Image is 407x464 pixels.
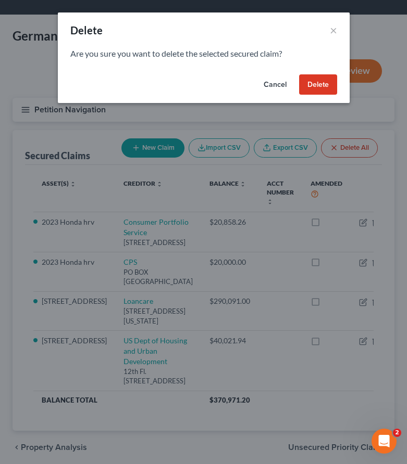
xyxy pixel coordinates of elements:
p: Are you sure you want to delete the selected secured claim? [70,48,337,60]
div: Delete [70,23,103,37]
button: Cancel [255,74,295,95]
button: × [330,24,337,36]
span: 2 [393,429,401,437]
iframe: Intercom live chat [372,429,397,454]
button: Delete [299,74,337,95]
